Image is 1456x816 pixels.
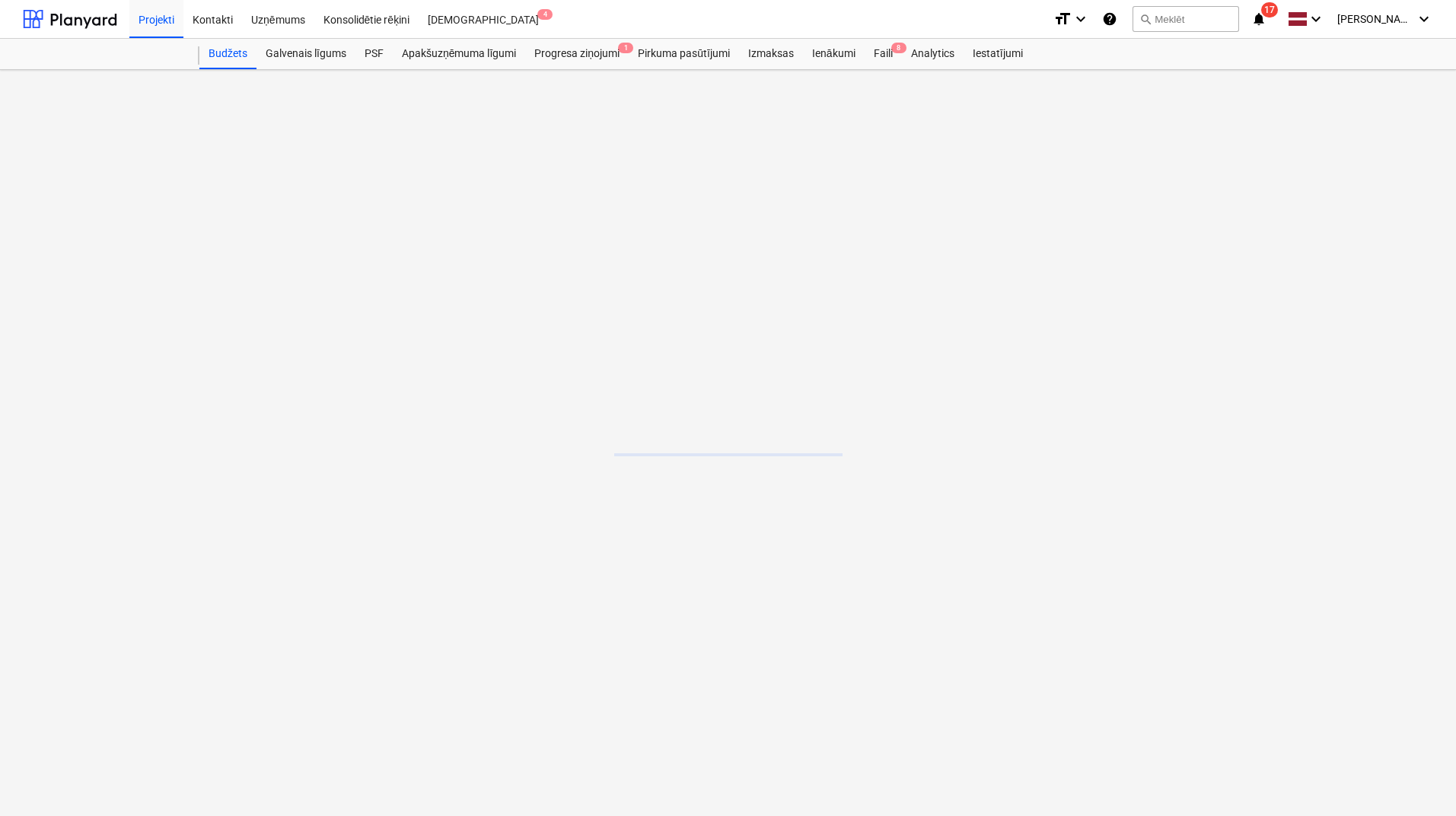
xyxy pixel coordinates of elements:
span: 1 [618,43,633,53]
a: Budžets [199,39,256,69]
i: keyboard_arrow_down [1415,10,1433,28]
span: search [1139,13,1152,25]
span: [PERSON_NAME] [1337,13,1413,25]
a: Progresa ziņojumi1 [525,39,629,69]
span: 17 [1261,2,1278,17]
span: 4 [537,9,553,20]
a: Apakšuzņēmuma līgumi [393,39,525,69]
div: Progresa ziņojumi [525,39,629,69]
a: Ienākumi [803,39,865,69]
i: keyboard_arrow_down [1307,10,1325,28]
i: Zināšanu pamats [1102,10,1117,28]
button: Meklēt [1133,6,1239,32]
i: notifications [1251,10,1266,28]
a: Galvenais līgums [256,39,355,69]
a: Pirkuma pasūtījumi [629,39,739,69]
a: Iestatījumi [964,39,1032,69]
a: PSF [355,39,393,69]
a: Izmaksas [739,39,803,69]
i: format_size [1053,10,1072,28]
i: keyboard_arrow_down [1072,10,1090,28]
a: Faili8 [865,39,902,69]
a: Analytics [902,39,964,69]
span: 8 [891,43,906,53]
iframe: Chat Widget [1380,743,1456,816]
div: Faili [865,39,902,69]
